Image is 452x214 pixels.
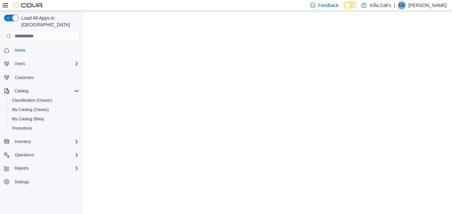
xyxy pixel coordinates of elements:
span: Customers [15,75,34,80]
a: Classification (Classic) [9,96,55,104]
button: Inventory [1,137,82,146]
span: Reports [15,166,29,171]
input: Dark Mode [344,2,358,9]
p: [PERSON_NAME] [408,1,447,9]
a: Settings [12,178,32,186]
span: Reports [12,164,79,172]
span: Classification (Classic) [9,96,79,104]
img: Cova [13,2,43,9]
span: Load All Apps in [GEOGRAPHIC_DATA] [19,15,79,28]
button: My Catalog (Beta) [7,114,82,124]
button: Catalog [1,86,82,96]
button: Reports [1,164,82,173]
span: Settings [15,179,29,185]
button: Classification (Classic) [7,96,82,105]
button: Catalog [12,87,31,95]
span: Customers [12,73,79,81]
button: Settings [1,177,82,187]
button: Reports [12,164,31,172]
span: Operations [12,151,79,159]
span: Feedback [318,2,339,9]
button: Promotions [7,124,82,133]
span: Users [12,60,79,68]
span: Inventory [12,138,79,146]
span: Promotions [12,126,32,131]
span: Catalog [12,87,79,95]
a: Promotions [9,124,35,132]
span: Home [15,48,25,53]
span: Settings [12,178,79,186]
span: CD [399,1,404,9]
button: Operations [1,150,82,160]
nav: Complex example [4,43,79,204]
span: Inventory [15,139,31,144]
a: Home [12,46,28,54]
a: Customers [12,74,37,82]
a: My Catalog (Classic) [9,106,52,114]
span: Users [15,61,25,66]
button: My Catalog (Classic) [7,105,82,114]
span: Operations [15,152,34,158]
button: Users [1,59,82,68]
a: My Catalog (Beta) [9,115,47,123]
span: My Catalog (Beta) [12,116,44,122]
button: Inventory [12,138,34,146]
span: Classification (Classic) [12,98,52,103]
button: Operations [12,151,37,159]
span: My Catalog (Classic) [12,107,49,112]
button: Users [12,60,28,68]
span: Promotions [9,124,79,132]
button: Customers [1,72,82,82]
div: Callie Dill [398,1,406,9]
button: Home [1,45,82,55]
span: My Catalog (Classic) [9,106,79,114]
p: | [394,1,395,9]
span: Home [12,46,79,54]
p: Killa Cali's [370,1,391,9]
span: Catalog [15,88,28,94]
span: My Catalog (Beta) [9,115,79,123]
